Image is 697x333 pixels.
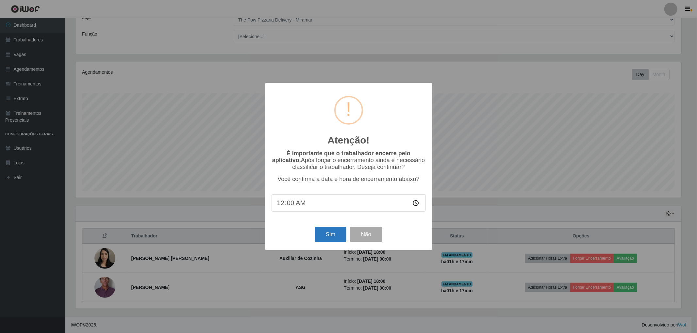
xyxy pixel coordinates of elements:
[315,227,346,242] button: Sim
[327,134,369,146] h2: Atenção!
[272,150,410,163] b: É importante que o trabalhador encerre pelo aplicativo.
[272,176,426,183] p: Você confirma a data e hora de encerramento abaixo?
[350,227,382,242] button: Não
[272,150,426,171] p: Após forçar o encerramento ainda é necessário classificar o trabalhador. Deseja continuar?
